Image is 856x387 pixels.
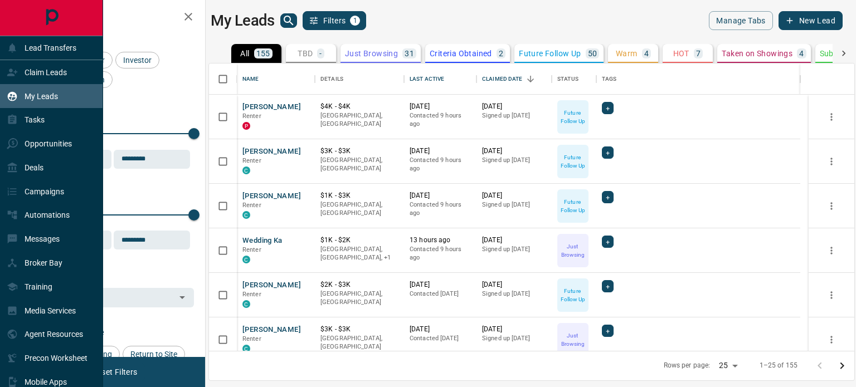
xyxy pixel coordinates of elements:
span: + [606,236,610,247]
button: New Lead [779,11,843,30]
div: + [602,102,614,114]
h1: My Leads [211,12,275,30]
span: 1 [351,17,359,25]
div: Name [237,63,315,95]
div: Details [320,63,343,95]
p: Just Browsing [345,50,398,57]
p: [GEOGRAPHIC_DATA], [GEOGRAPHIC_DATA] [320,111,398,129]
div: Status [557,63,578,95]
button: [PERSON_NAME] [242,102,301,112]
p: Toronto [320,245,398,262]
p: HOT [673,50,689,57]
p: $2K - $3K [320,280,398,290]
button: Reset Filters [85,362,144,381]
div: Investor [115,52,159,68]
span: Renter [242,335,261,342]
p: Contacted [DATE] [410,334,471,343]
p: [DATE] [410,146,471,156]
p: 4 [799,50,804,57]
p: Contacted [DATE] [410,290,471,298]
p: Signed up [DATE] [482,200,546,209]
p: $1K - $3K [320,191,398,200]
p: Contacted 9 hours ago [410,111,471,129]
span: + [606,192,610,203]
div: + [602,146,614,159]
p: 155 [256,50,270,57]
p: - [319,50,322,57]
div: condos.ca [242,300,250,308]
p: [GEOGRAPHIC_DATA], [GEOGRAPHIC_DATA] [320,334,398,351]
p: [DATE] [482,236,546,245]
div: + [602,191,614,203]
p: 7 [696,50,701,57]
p: TBD [298,50,313,57]
span: + [606,147,610,158]
p: Future Follow Up [558,109,587,125]
p: 13 hours ago [410,236,471,245]
p: 4 [644,50,649,57]
p: $1K - $2K [320,236,398,245]
p: Contacted 9 hours ago [410,200,471,218]
p: [DATE] [410,102,471,111]
span: Renter [242,291,261,298]
div: condos.ca [242,345,250,352]
p: $3K - $3K [320,146,398,156]
p: Future Follow Up [519,50,581,57]
button: Open [174,290,190,305]
span: Renter [242,202,261,209]
button: Sort [523,71,538,87]
button: more [823,287,840,303]
span: + [606,281,610,292]
button: Go to next page [831,355,853,377]
p: Signed up [DATE] [482,156,546,165]
p: Signed up [DATE] [482,290,546,298]
p: Contacted 9 hours ago [410,156,471,173]
p: 31 [405,50,414,57]
div: Claimed Date [476,63,552,95]
div: condos.ca [242,211,250,219]
div: Return to Site [123,346,185,362]
p: 50 [588,50,597,57]
span: Renter [242,157,261,164]
div: condos.ca [242,166,250,174]
p: Future Follow Up [558,198,587,214]
button: [PERSON_NAME] [242,191,301,202]
button: [PERSON_NAME] [242,280,301,291]
p: 2 [499,50,503,57]
p: [DATE] [410,325,471,334]
p: Just Browsing [558,331,587,348]
p: All [240,50,249,57]
p: Signed up [DATE] [482,111,546,120]
button: Wedding Ka [242,236,283,246]
p: [DATE] [482,146,546,156]
p: Warm [616,50,638,57]
p: [GEOGRAPHIC_DATA], [GEOGRAPHIC_DATA] [320,200,398,218]
div: condos.ca [242,256,250,263]
p: Criteria Obtained [430,50,492,57]
div: Tags [602,63,617,95]
div: Name [242,63,259,95]
button: more [823,109,840,125]
p: [DATE] [410,280,471,290]
span: Renter [242,246,261,253]
div: Tags [596,63,800,95]
div: Claimed Date [482,63,523,95]
div: + [602,325,614,337]
span: Investor [119,56,155,65]
p: [DATE] [410,191,471,200]
p: [DATE] [482,191,546,200]
p: Taken on Showings [722,50,792,57]
button: search button [280,13,297,28]
div: Last Active [404,63,476,95]
p: Future Follow Up [558,153,587,170]
p: [DATE] [482,325,546,334]
span: Renter [242,112,261,120]
div: Status [552,63,596,95]
p: $3K - $3K [320,325,398,334]
div: + [602,236,614,248]
div: Details [315,63,404,95]
p: [DATE] [482,280,546,290]
button: [PERSON_NAME] [242,146,301,157]
button: more [823,198,840,214]
p: [DATE] [482,102,546,111]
